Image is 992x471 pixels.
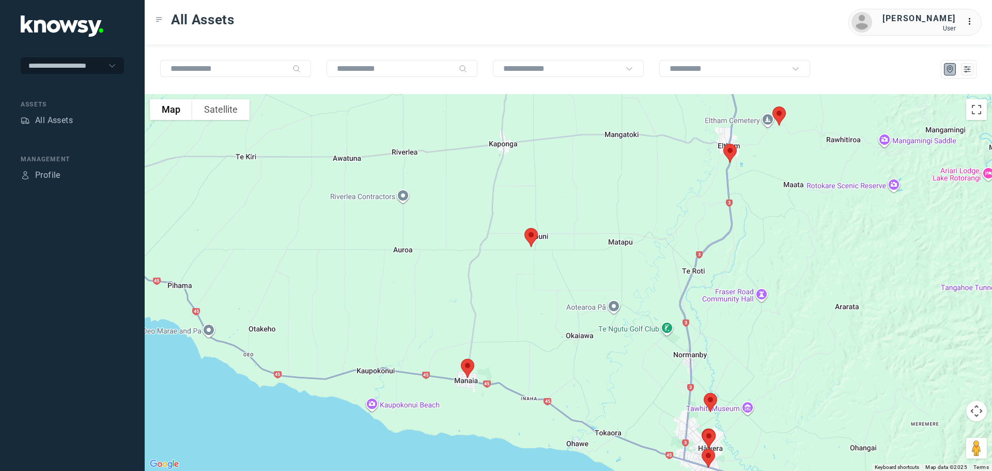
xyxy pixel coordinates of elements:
span: All Assets [171,10,235,29]
button: Keyboard shortcuts [875,464,919,471]
a: AssetsAll Assets [21,114,73,127]
div: List [963,65,972,74]
div: Profile [35,169,60,181]
div: Toggle Menu [156,16,163,23]
a: ProfileProfile [21,169,60,181]
a: Terms (opens in new tab) [973,464,989,470]
div: All Assets [35,114,73,127]
img: Google [147,458,181,471]
div: [PERSON_NAME] [882,12,956,25]
button: Drag Pegman onto the map to open Street View [966,438,987,459]
div: Assets [21,100,124,109]
div: Management [21,155,124,164]
div: Search [292,65,301,73]
button: Map camera controls [966,401,987,421]
button: Toggle fullscreen view [966,99,987,120]
div: Assets [21,116,30,125]
button: Show street map [150,99,192,120]
div: Profile [21,171,30,180]
div: User [882,25,956,32]
img: avatar.png [851,12,872,33]
img: Application Logo [21,16,103,37]
div: : [966,16,979,28]
div: Map [946,65,955,74]
div: : [966,16,979,29]
div: Search [459,65,467,73]
a: Open this area in Google Maps (opens a new window) [147,458,181,471]
span: Map data ©2025 [925,464,967,470]
button: Show satellite imagery [192,99,250,120]
tspan: ... [967,18,977,25]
